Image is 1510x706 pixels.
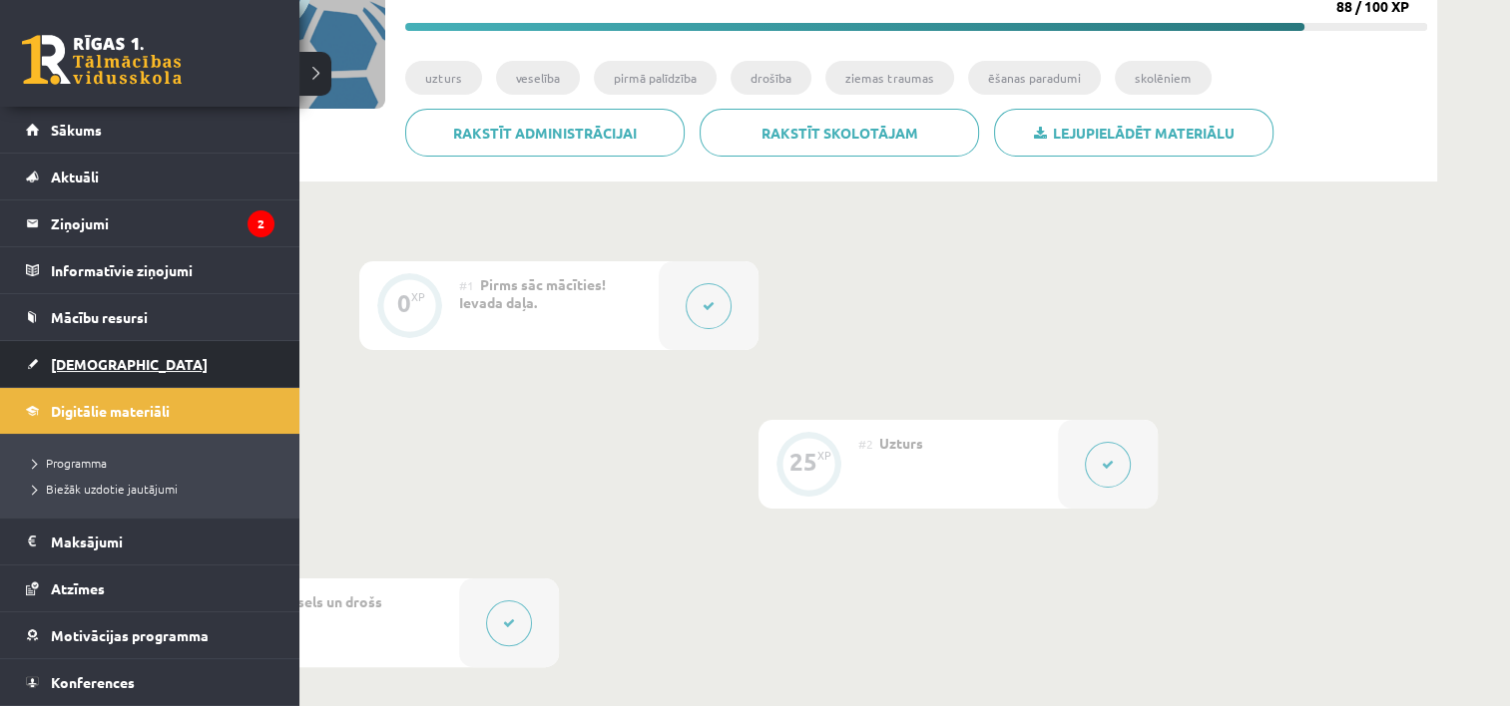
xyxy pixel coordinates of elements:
li: veselība [496,61,580,95]
span: Atzīmes [51,579,105,597]
span: #2 [858,436,873,452]
legend: Maksājumi [51,519,274,564]
div: XP [817,450,831,461]
span: Mācību resursi [51,308,148,326]
a: Rīgas 1. Tālmācības vidusskola [22,35,182,85]
span: Vesels un drošs [280,592,382,610]
span: Biežāk uzdotie jautājumi [25,481,178,497]
li: skolēniem [1115,61,1212,95]
a: Informatīvie ziņojumi [26,247,274,293]
span: Aktuāli [51,168,99,185]
span: Uzturs [879,434,923,452]
a: Rakstīt skolotājam [700,109,979,157]
a: Ziņojumi2 [26,200,274,246]
span: Pirms sāc mācīties! Ievada daļa. [459,275,606,311]
legend: Ziņojumi [51,200,274,246]
a: Programma [25,454,279,472]
li: pirmā palīdzība [594,61,717,95]
a: Maksājumi [26,519,274,564]
span: Konferences [51,673,135,691]
a: Biežāk uzdotie jautājumi [25,480,279,498]
span: Digitālie materiāli [51,402,170,420]
a: Rakstīt administrācijai [405,109,685,157]
li: drošība [731,61,811,95]
div: XP [411,291,425,302]
span: Sākums [51,121,102,139]
li: ziemas traumas [825,61,954,95]
a: Atzīmes [26,565,274,611]
a: Aktuāli [26,154,274,199]
a: Konferences [26,659,274,705]
a: Mācību resursi [26,294,274,340]
li: uzturs [405,61,482,95]
a: Motivācijas programma [26,612,274,658]
span: Programma [25,455,107,471]
a: [DEMOGRAPHIC_DATA] [26,341,274,387]
div: 0 [397,294,411,312]
i: 2 [248,210,274,237]
span: #1 [459,277,474,293]
li: ēšanas paradumi [968,61,1101,95]
a: Lejupielādēt materiālu [994,109,1273,157]
a: Sākums [26,107,274,153]
div: 25 [789,453,817,471]
legend: Informatīvie ziņojumi [51,247,274,293]
span: Motivācijas programma [51,626,209,644]
a: Digitālie materiāli [26,388,274,434]
span: [DEMOGRAPHIC_DATA] [51,355,208,373]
